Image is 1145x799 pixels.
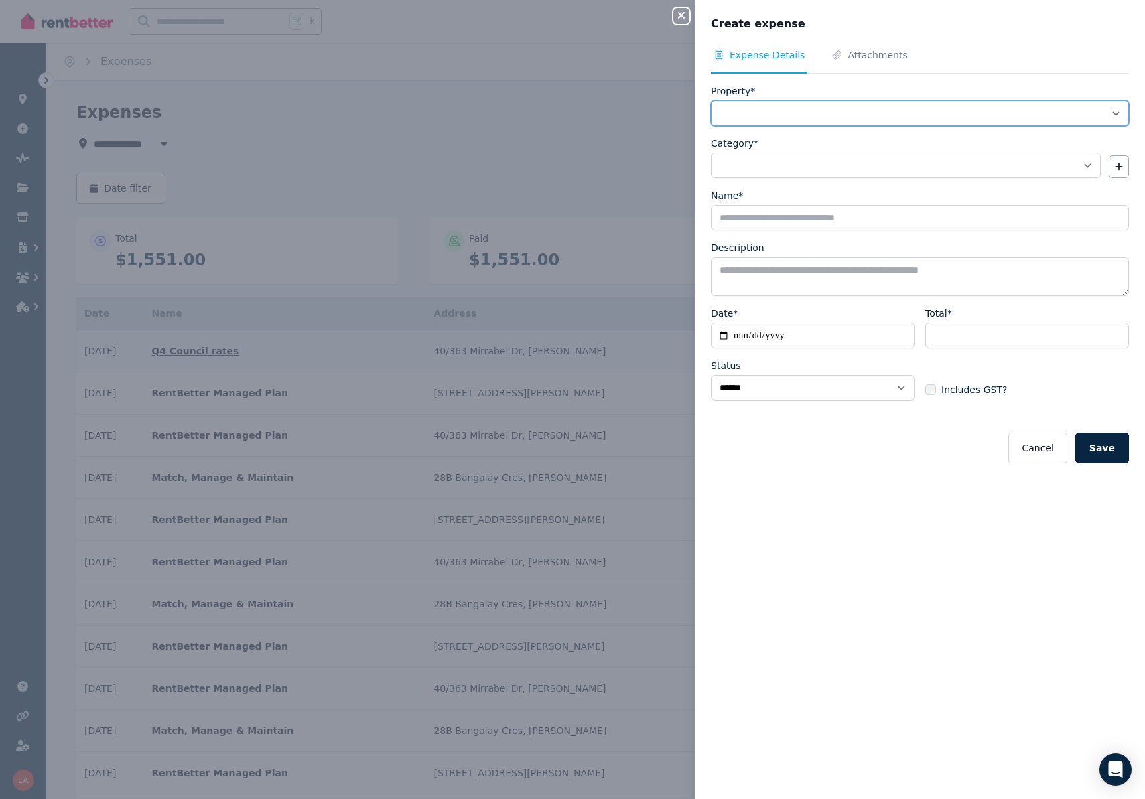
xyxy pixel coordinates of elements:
[711,189,743,202] label: Name*
[1075,433,1129,463] button: Save
[711,241,764,255] label: Description
[941,383,1007,396] span: Includes GST?
[1099,753,1132,786] div: Open Intercom Messenger
[848,48,907,62] span: Attachments
[711,359,741,372] label: Status
[711,16,805,32] span: Create expense
[925,384,936,395] input: Includes GST?
[1008,433,1067,463] button: Cancel
[711,137,758,150] label: Category*
[925,307,952,320] label: Total*
[711,48,1129,74] nav: Tabs
[711,307,738,320] label: Date*
[711,84,755,98] label: Property*
[730,48,805,62] span: Expense Details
